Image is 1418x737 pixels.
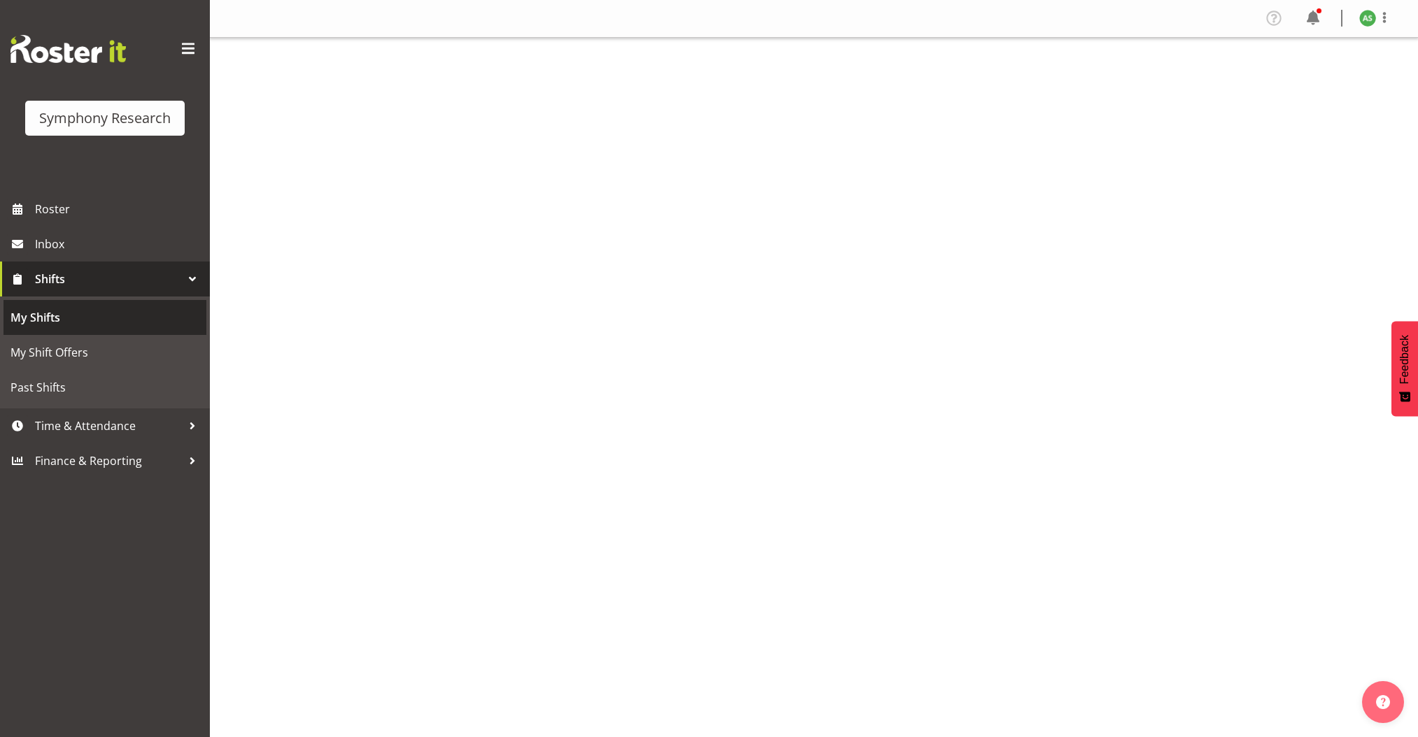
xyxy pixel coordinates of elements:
span: Shifts [35,269,182,289]
span: Finance & Reporting [35,450,182,471]
img: ange-steiger11422.jpg [1359,10,1376,27]
span: Roster [35,199,203,220]
div: Symphony Research [39,108,171,129]
a: Past Shifts [3,370,206,405]
span: Time & Attendance [35,415,182,436]
span: Past Shifts [10,377,199,398]
span: My Shift Offers [10,342,199,363]
a: My Shift Offers [3,335,206,370]
img: help-xxl-2.png [1376,695,1390,709]
button: Feedback - Show survey [1391,321,1418,416]
span: Inbox [35,234,203,255]
a: My Shifts [3,300,206,335]
img: Rosterit website logo [10,35,126,63]
span: My Shifts [10,307,199,328]
span: Feedback [1398,335,1411,384]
